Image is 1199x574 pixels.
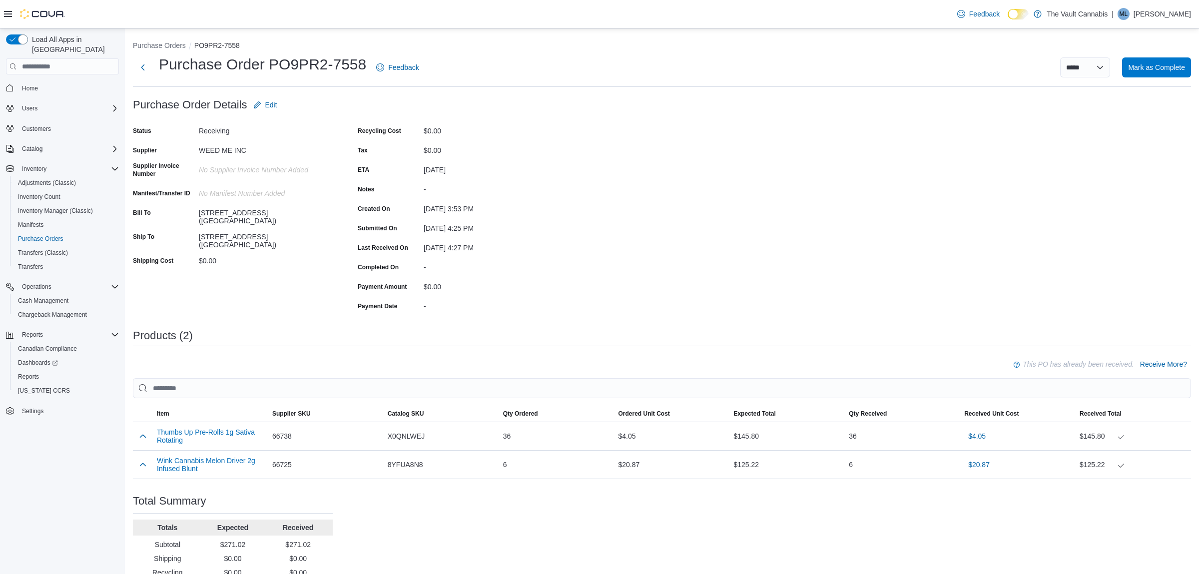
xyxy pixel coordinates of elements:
span: ML [1120,8,1128,20]
button: Home [2,80,123,95]
span: Feedback [969,9,1000,19]
button: Transfers (Classic) [10,246,123,260]
div: [DATE] [424,162,558,174]
span: Chargeback Management [14,309,119,321]
span: Transfers (Classic) [18,249,68,257]
span: Feedback [388,62,419,72]
a: Inventory Count [14,191,64,203]
button: Catalog [18,143,46,155]
span: [US_STATE] CCRS [18,387,70,395]
label: Ship To [133,233,154,241]
h3: Products (2) [133,330,193,342]
div: No Supplier Invoice Number added [199,162,333,174]
span: 8YFUA8N8 [388,459,423,471]
span: Ordered Unit Cost [618,410,670,418]
nav: An example of EuiBreadcrumbs [133,40,1191,52]
div: [DATE] 4:25 PM [424,220,558,232]
p: This PO has already been received. [1023,358,1134,370]
button: Qty Ordered [499,406,614,422]
button: Mark as Complete [1122,57,1191,77]
label: Supplier [133,146,157,154]
button: $20.87 [964,455,994,475]
p: Expected [202,523,264,533]
button: Supplier SKU [268,406,384,422]
label: Recycling Cost [358,127,401,135]
span: Catalog SKU [388,410,424,418]
label: Status [133,127,151,135]
div: $145.80 [1080,430,1187,442]
div: $0.00 [424,279,558,291]
a: Adjustments (Classic) [14,177,80,189]
p: $271.02 [202,540,264,550]
span: Operations [18,281,119,293]
a: Reports [14,371,43,383]
button: Purchase Orders [133,41,186,49]
div: [STREET_ADDRESS] ([GEOGRAPHIC_DATA]) [199,205,333,225]
input: Dark Mode [1008,9,1029,19]
span: Qty Ordered [503,410,538,418]
span: Receive More? [1140,359,1187,369]
span: Edit [265,100,277,110]
a: Dashboards [10,356,123,370]
span: Transfers [18,263,43,271]
a: Purchase Orders [14,233,67,245]
span: Inventory Count [14,191,119,203]
span: Purchase Orders [14,233,119,245]
div: 36 [845,426,960,446]
p: The Vault Cannabis [1047,8,1108,20]
label: Last Received On [358,244,408,252]
span: Supplier SKU [272,410,311,418]
span: Cash Management [14,295,119,307]
div: $125.22 [1080,459,1187,471]
label: Bill To [133,209,151,217]
button: Receive More? [1136,354,1191,374]
div: $20.87 [614,455,730,475]
span: Received Unit Cost [964,410,1019,418]
p: Received [267,523,329,533]
span: Dashboards [14,357,119,369]
button: Cash Management [10,294,123,308]
span: Expected Total [733,410,775,418]
div: [STREET_ADDRESS] ([GEOGRAPHIC_DATA]) [199,229,333,249]
div: - [424,298,558,310]
span: Manifests [18,221,43,229]
img: Cova [20,9,65,19]
div: $0.00 [424,123,558,135]
button: $4.05 [964,426,990,446]
a: Canadian Compliance [14,343,81,355]
button: Reports [18,329,47,341]
h1: Purchase Order PO9PR2-7558 [159,54,366,74]
a: Customers [18,123,55,135]
button: Settings [2,404,123,418]
a: Cash Management [14,295,72,307]
span: $20.87 [968,460,990,470]
h3: Purchase Order Details [133,99,247,111]
div: WEED ME INC [199,142,333,154]
span: Home [22,84,38,92]
label: Payment Date [358,302,397,310]
label: Supplier Invoice Number [133,162,195,178]
span: Cash Management [18,297,68,305]
span: Reports [22,331,43,339]
div: Receiving [199,123,333,135]
nav: Complex example [6,76,119,444]
span: Dashboards [18,359,58,367]
div: - [424,259,558,271]
button: Manifests [10,218,123,232]
span: X0QNLWEJ [388,430,425,442]
button: Canadian Compliance [10,342,123,356]
a: Manifests [14,219,47,231]
label: ETA [358,166,369,174]
p: Shipping [137,554,198,564]
span: Users [22,104,37,112]
span: Purchase Orders [18,235,63,243]
button: Operations [2,280,123,294]
p: | [1112,8,1114,20]
span: Reports [14,371,119,383]
div: No Manifest Number added [199,185,333,197]
span: Inventory [18,163,119,175]
label: Notes [358,185,374,193]
label: Payment Amount [358,283,407,291]
p: $271.02 [267,540,329,550]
